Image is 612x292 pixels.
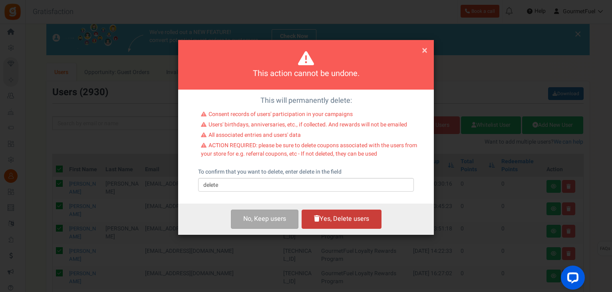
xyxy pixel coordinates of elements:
span: s [283,214,286,224]
label: To confirm that you want to delete, enter delete in the field [198,168,342,176]
li: Users' birthdays, anniversaries, etc., if collected. And rewards will not be emailed [201,121,417,131]
li: All associated entries and users' data [201,131,417,142]
li: ACTION REQUIRED: please be sure to delete coupons associated with the users from your store for e... [201,142,417,160]
input: delete [198,178,414,192]
button: Yes, Delete users [302,210,382,228]
h4: This action cannot be undone. [188,68,424,80]
span: × [422,43,427,58]
li: Consent records of users' participation in your campaigns [201,110,417,121]
p: This will permanently delete: [184,96,428,106]
button: No, Keep users [231,210,298,228]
